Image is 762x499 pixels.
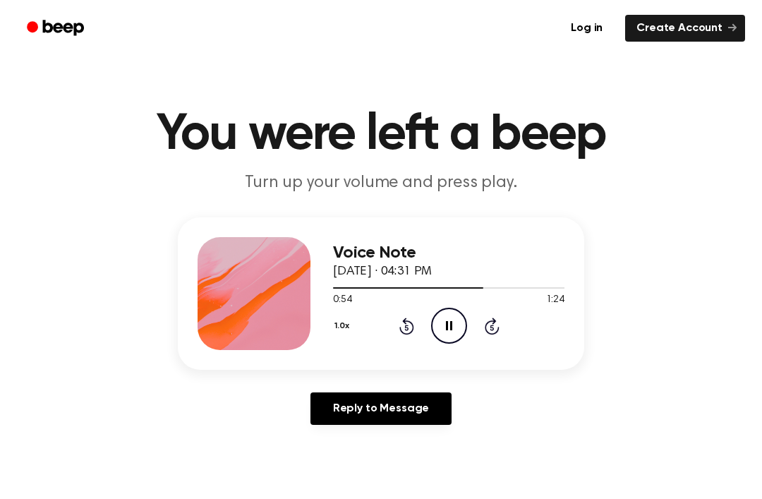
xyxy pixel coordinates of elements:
a: Reply to Message [310,392,452,425]
a: Create Account [625,15,745,42]
h1: You were left a beep [20,109,742,160]
a: Log in [557,12,617,44]
span: [DATE] · 04:31 PM [333,265,432,278]
span: 1:24 [546,293,564,308]
span: 0:54 [333,293,351,308]
h3: Voice Note [333,244,564,263]
p: Turn up your volume and press play. [110,172,652,195]
a: Beep [17,15,97,42]
button: 1.0x [333,314,354,338]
